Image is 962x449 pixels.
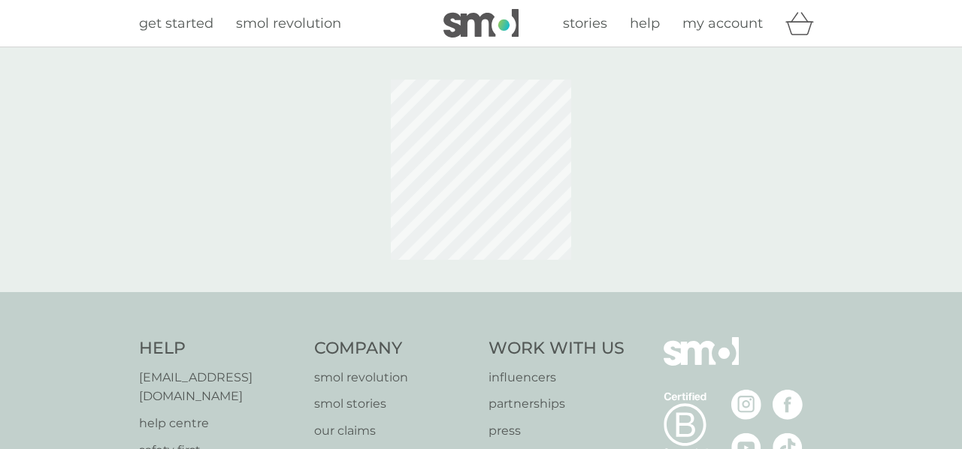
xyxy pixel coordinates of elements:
span: stories [563,15,607,32]
span: smol revolution [236,15,341,32]
h4: Company [314,337,474,360]
h4: Help [139,337,299,360]
a: partnerships [489,394,625,414]
div: basket [785,8,823,38]
span: get started [139,15,213,32]
img: visit the smol Instagram page [731,390,761,420]
img: smol [443,9,519,38]
a: my account [682,13,763,35]
a: get started [139,13,213,35]
img: smol [664,337,739,388]
a: stories [563,13,607,35]
img: visit the smol Facebook page [773,390,803,420]
a: influencers [489,368,625,387]
a: smol revolution [314,368,474,387]
a: smol revolution [236,13,341,35]
a: help centre [139,414,299,433]
a: smol stories [314,394,474,414]
span: my account [682,15,763,32]
h4: Work With Us [489,337,625,360]
a: our claims [314,421,474,441]
a: press [489,421,625,441]
a: help [630,13,660,35]
span: help [630,15,660,32]
a: [EMAIL_ADDRESS][DOMAIN_NAME] [139,368,299,406]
